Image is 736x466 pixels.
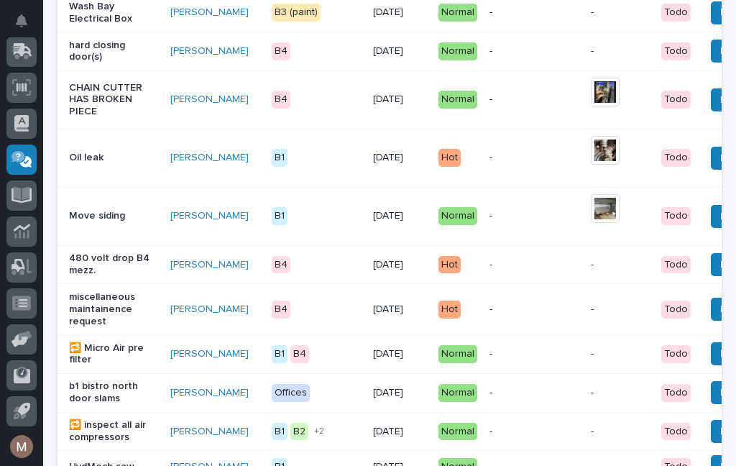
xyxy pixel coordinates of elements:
a: [PERSON_NAME] [170,348,249,360]
div: B4 [272,256,290,274]
div: Todo [661,42,691,60]
p: - [591,387,650,399]
div: Offices [272,384,310,402]
div: Normal [438,91,477,109]
p: 480 volt drop B4 mezz. [69,252,159,277]
a: [PERSON_NAME] [170,93,249,106]
div: B3 (paint) [272,4,321,22]
p: [DATE] [373,348,427,360]
div: B4 [272,91,290,109]
div: Normal [438,423,477,441]
div: B1 [272,149,287,167]
div: Normal [438,207,477,225]
p: [DATE] [373,426,427,438]
button: Notifications [6,6,37,36]
div: Normal [438,345,477,363]
div: B1 [272,207,287,225]
p: - [489,303,579,316]
p: miscellaneous maintainence request [69,291,159,327]
p: Wash Bay Electrical Box [69,1,159,25]
p: - [591,348,650,360]
div: Todo [661,423,691,441]
p: [DATE] [373,6,427,19]
p: - [591,6,650,19]
p: [DATE] [373,303,427,316]
p: hard closing door(s) [69,40,159,64]
p: - [489,93,579,106]
p: - [489,426,579,438]
p: Move siding [69,210,159,222]
div: Notifications [18,14,37,37]
div: Normal [438,42,477,60]
div: Todo [661,91,691,109]
p: [DATE] [373,152,427,164]
div: Normal [438,384,477,402]
div: B2 [290,423,308,441]
p: [DATE] [373,387,427,399]
p: 🔁 inspect all air compressors [69,419,159,444]
div: B1 [272,423,287,441]
a: [PERSON_NAME] [170,303,249,316]
p: 🔁 Micro Air pre filter [69,342,159,367]
div: Normal [438,4,477,22]
p: - [489,6,579,19]
p: - [489,152,579,164]
div: Hot [438,301,461,319]
span: + 2 [314,427,324,436]
p: - [591,45,650,58]
a: [PERSON_NAME] [170,6,249,19]
p: Oil leak [69,152,159,164]
a: [PERSON_NAME] [170,45,249,58]
div: Todo [661,301,691,319]
div: B4 [272,301,290,319]
a: [PERSON_NAME] [170,426,249,438]
p: - [489,45,579,58]
a: [PERSON_NAME] [170,210,249,222]
div: B4 [290,345,309,363]
div: Todo [661,384,691,402]
div: Todo [661,207,691,225]
p: - [591,426,650,438]
div: B1 [272,345,287,363]
div: Todo [661,256,691,274]
p: - [489,259,579,271]
a: [PERSON_NAME] [170,152,249,164]
a: [PERSON_NAME] [170,259,249,271]
div: Todo [661,345,691,363]
p: - [489,387,579,399]
div: Hot [438,149,461,167]
p: b1 bistro north door slams [69,380,159,405]
div: B4 [272,42,290,60]
div: Todo [661,4,691,22]
p: - [591,303,650,316]
p: - [591,259,650,271]
p: - [489,348,579,360]
a: [PERSON_NAME] [170,387,249,399]
p: CHAIN CUTTER HAS BROKEN PIECE [69,82,159,118]
p: - [489,210,579,222]
button: users-avatar [6,431,37,462]
p: [DATE] [373,210,427,222]
div: Hot [438,256,461,274]
p: [DATE] [373,45,427,58]
p: [DATE] [373,259,427,271]
p: [DATE] [373,93,427,106]
div: Todo [661,149,691,167]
